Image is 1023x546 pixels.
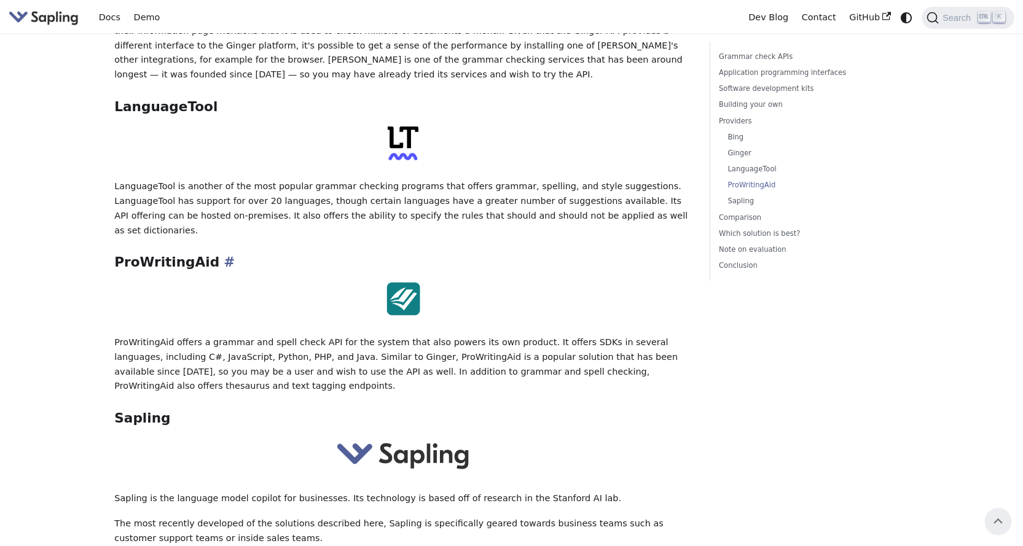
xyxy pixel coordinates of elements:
[114,517,692,546] p: The most recently developed of the solutions described here, Sapling is specifically geared towar...
[922,7,1014,29] button: Search (Ctrl+K)
[219,254,235,270] a: Direct link to ProWritingAid
[842,8,897,27] a: GitHub
[719,244,885,255] a: Note on evaluation
[939,13,978,23] span: Search
[985,508,1011,534] button: Scroll back to top
[727,195,881,207] a: Sapling
[336,438,470,472] img: Sapling
[114,491,692,506] p: Sapling is the language model copilot for businesses. Its technology is based off of research in ...
[114,410,692,427] h3: Sapling
[795,8,843,27] a: Contact
[719,99,885,111] a: Building your own
[727,163,881,175] a: LanguageTool
[114,179,692,238] p: LanguageTool is another of the most popular grammar checking programs that offers grammar, spelli...
[114,99,692,115] h3: LanguageTool
[719,83,885,95] a: Software development kits
[9,9,79,26] img: Sapling.ai
[727,147,881,159] a: Ginger
[92,8,127,27] a: Docs
[114,254,692,271] h3: ProWritingAid
[114,9,692,82] p: [PERSON_NAME]'s grammar check API allows users to embed the Ginger system into their own applicat...
[719,212,885,224] a: Comparison
[386,282,420,316] img: ProWritingAid
[719,228,885,240] a: Which solution is best?
[727,179,881,191] a: ProWritingAid
[114,335,692,394] p: ProWritingAid offers a grammar and spell check API for the system that also powers its own produc...
[9,9,83,26] a: Sapling.ai
[898,9,915,26] button: Switch between dark and light mode (currently system mode)
[127,8,167,27] a: Demo
[742,8,794,27] a: Dev Blog
[719,260,885,271] a: Conclusion
[719,51,885,63] a: Grammar check APIs
[719,115,885,127] a: Providers
[727,131,881,143] a: Bing
[993,12,1005,23] kbd: K
[388,127,418,160] img: LanguageTool
[719,67,885,79] a: Application programming interfaces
